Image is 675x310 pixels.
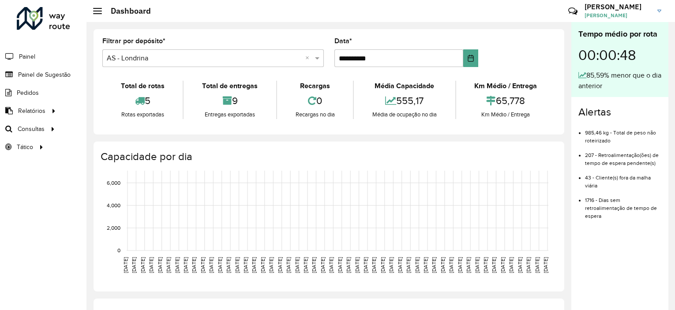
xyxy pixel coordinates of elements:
[234,257,240,273] text: [DATE]
[107,180,120,186] text: 6,000
[320,257,326,273] text: [DATE]
[356,91,453,110] div: 555,17
[285,257,291,273] text: [DATE]
[585,167,661,190] li: 43 - Cliente(s) fora da malha viária
[563,2,582,21] a: Contato Rápido
[491,257,497,273] text: [DATE]
[334,36,352,46] label: Data
[157,257,163,273] text: [DATE]
[578,40,661,70] div: 00:00:48
[279,91,351,110] div: 0
[191,257,197,273] text: [DATE]
[578,28,661,40] div: Tempo médio por rota
[354,257,360,273] text: [DATE]
[19,52,35,61] span: Painel
[165,257,171,273] text: [DATE]
[18,70,71,79] span: Painel de Sugestão
[356,81,453,91] div: Média Capacidade
[525,257,531,273] text: [DATE]
[578,70,661,91] div: 85,59% menor que o dia anterior
[337,257,343,273] text: [DATE]
[294,257,300,273] text: [DATE]
[508,257,514,273] text: [DATE]
[251,257,257,273] text: [DATE]
[102,6,151,16] h2: Dashboard
[534,257,540,273] text: [DATE]
[397,257,403,273] text: [DATE]
[448,257,454,273] text: [DATE]
[345,257,351,273] text: [DATE]
[311,257,317,273] text: [DATE]
[279,110,351,119] div: Recargas no dia
[483,257,488,273] text: [DATE]
[585,145,661,167] li: 207 - Retroalimentação(ões) de tempo de espera pendente(s)
[186,81,274,91] div: Total de entregas
[260,257,266,273] text: [DATE]
[328,257,334,273] text: [DATE]
[217,257,223,273] text: [DATE]
[243,257,248,273] text: [DATE]
[200,257,206,273] text: [DATE]
[585,122,661,145] li: 985,46 kg - Total de peso não roteirizado
[18,124,45,134] span: Consultas
[303,257,308,273] text: [DATE]
[457,257,463,273] text: [DATE]
[208,257,214,273] text: [DATE]
[371,257,377,273] text: [DATE]
[585,11,651,19] span: [PERSON_NAME]
[458,91,553,110] div: 65,778
[431,257,437,273] text: [DATE]
[356,110,453,119] div: Média de ocupação no dia
[543,257,548,273] text: [DATE]
[277,257,283,273] text: [DATE]
[465,257,471,273] text: [DATE]
[423,257,428,273] text: [DATE]
[105,81,180,91] div: Total de rotas
[388,257,394,273] text: [DATE]
[458,110,553,119] div: Km Médio / Entrega
[305,53,313,63] span: Clear all
[268,257,274,273] text: [DATE]
[117,247,120,253] text: 0
[186,110,274,119] div: Entregas exportadas
[474,257,480,273] text: [DATE]
[183,257,188,273] text: [DATE]
[578,106,661,119] h4: Alertas
[463,49,478,67] button: Choose Date
[107,202,120,208] text: 4,000
[500,257,506,273] text: [DATE]
[585,190,661,220] li: 1716 - Dias sem retroalimentação de tempo de espera
[225,257,231,273] text: [DATE]
[107,225,120,231] text: 2,000
[405,257,411,273] text: [DATE]
[18,106,45,116] span: Relatórios
[140,257,146,273] text: [DATE]
[105,110,180,119] div: Rotas exportadas
[279,81,351,91] div: Recargas
[174,257,180,273] text: [DATE]
[102,36,165,46] label: Filtrar por depósito
[148,257,154,273] text: [DATE]
[517,257,523,273] text: [DATE]
[123,257,128,273] text: [DATE]
[363,257,368,273] text: [DATE]
[17,88,39,97] span: Pedidos
[585,3,651,11] h3: [PERSON_NAME]
[105,91,180,110] div: 5
[17,142,33,152] span: Tático
[101,150,555,163] h4: Capacidade por dia
[458,81,553,91] div: Km Médio / Entrega
[131,257,137,273] text: [DATE]
[186,91,274,110] div: 9
[414,257,420,273] text: [DATE]
[380,257,386,273] text: [DATE]
[440,257,446,273] text: [DATE]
